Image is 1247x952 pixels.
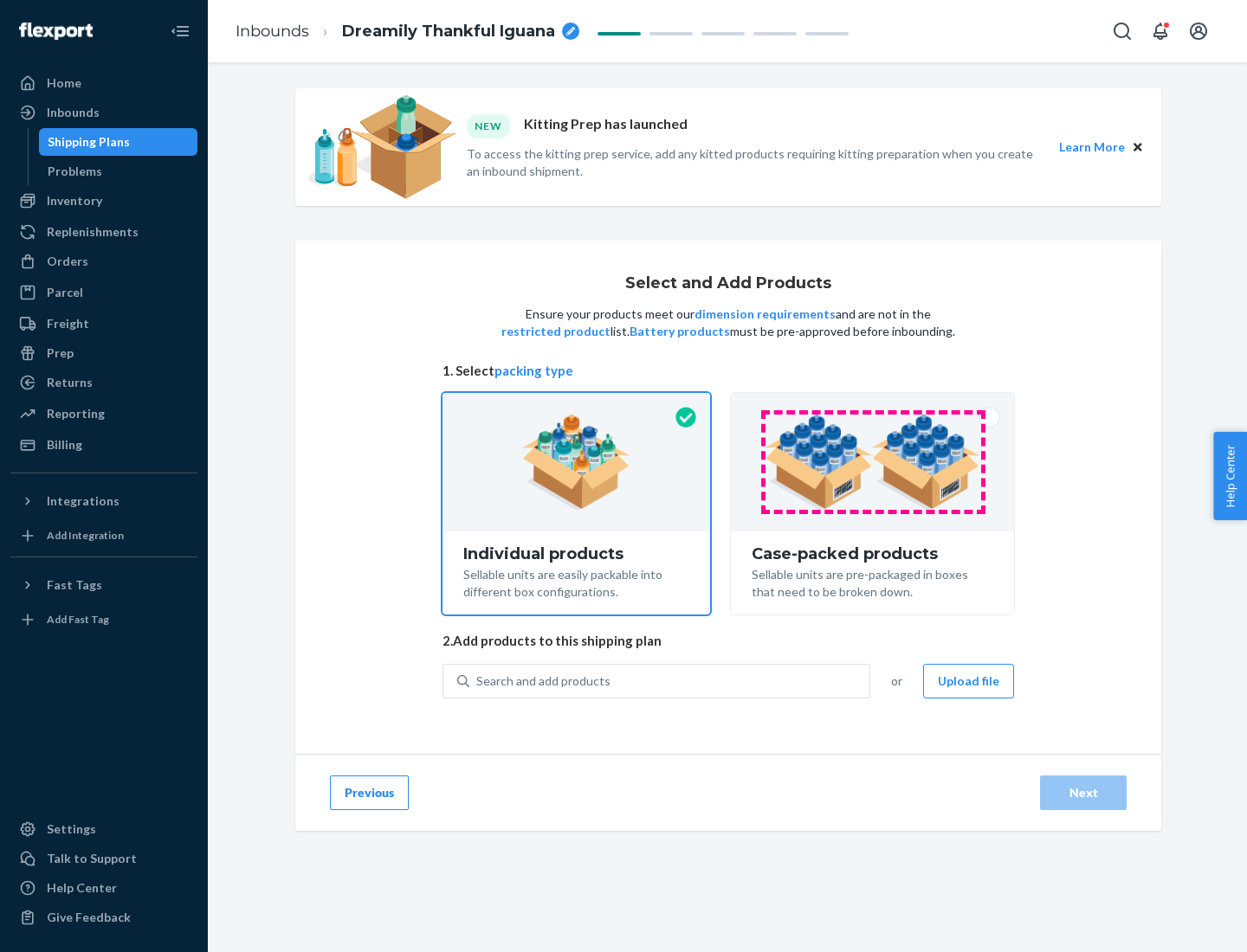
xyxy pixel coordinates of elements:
a: Prep [10,339,197,367]
div: Talk to Support [47,850,137,867]
a: Inbounds [236,22,309,41]
div: Integrations [47,492,120,510]
div: Returns [47,374,93,391]
button: Open Search Box [1105,14,1140,48]
button: Open account menu [1181,14,1216,48]
div: Settings [47,820,96,838]
div: Sellable units are pre-packaged in boxes that need to be broken down. [752,563,993,601]
button: Learn More [1059,138,1125,157]
div: Freight [47,315,89,332]
div: Parcel [47,284,83,301]
a: Settings [10,815,197,843]
span: 1. Select [443,362,1014,380]
div: Next [1055,784,1112,801]
div: Inventory [47,192,102,209]
button: Help Center [1213,432,1247,520]
ol: breadcrumbs [222,6,593,57]
button: Previous [330,775,409,810]
div: Shipping Plans [48,133,130,151]
span: or [891,672,902,690]
div: Orders [47,253,88,270]
button: packing type [494,362,573,380]
p: Ensure your products meet our and are not in the list. must be pre-approved before inbounding. [500,306,957,340]
div: Fast Tags [47,576,102,594]
p: Kitting Prep has launched [524,114,688,138]
a: Parcel [10,279,197,306]
div: Add Fast Tag [47,612,109,627]
button: Fast Tags [10,571,197,599]
a: Shipping Plans [39,128,198,156]
a: Billing [10,431,197,459]
a: Orders [10,248,197,275]
div: Replenishments [47,223,139,241]
button: Integrations [10,487,197,515]
a: Talk to Support [10,845,197,872]
div: Inbounds [47,104,100,121]
button: Open notifications [1143,14,1178,48]
div: Sellable units are easily packable into different box configurations. [463,563,689,601]
h1: Select and Add Products [625,275,831,293]
img: Flexport logo [19,23,93,40]
div: Problems [48,163,102,180]
a: Reporting [10,400,197,428]
button: Close [1128,138,1147,157]
a: Home [10,69,197,97]
a: Problems [39,158,198,185]
div: Help Center [47,879,117,897]
span: 2. Add products to this shipping plan [443,632,1014,650]
a: Freight [10,310,197,338]
div: Search and add products [476,672,611,690]
a: Add Fast Tag [10,606,197,634]
div: Billing [47,436,82,453]
div: Case-packed products [752,545,993,563]
img: individual-pack.facf35554cb0f1810c75b2bd6df2d64e.png [522,415,630,510]
div: Prep [47,344,74,362]
div: Reporting [47,405,105,422]
a: Inbounds [10,99,197,126]
span: Dreamily Thankful Iguana [342,21,555,43]
button: Give Feedback [10,904,197,931]
p: To access the kitting prep service, add any kitted products requiring kitting preparation when yo... [467,145,1043,180]
button: Upload file [923,664,1014,698]
div: Individual products [463,545,689,563]
a: Add Integration [10,522,197,550]
img: case-pack.59cecea509d18c883b923b81aeac6d0b.png [765,415,980,510]
a: Returns [10,369,197,396]
button: restricted product [501,323,611,340]
a: Replenishments [10,218,197,246]
button: Next [1040,775,1127,810]
div: Add Integration [47,528,124,543]
div: Home [47,74,81,92]
button: Close Navigation [163,14,197,48]
div: NEW [467,114,510,138]
a: Help Center [10,874,197,902]
button: Battery products [630,323,730,340]
button: dimension requirements [695,306,836,323]
a: Inventory [10,187,197,215]
div: Give Feedback [47,909,131,926]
